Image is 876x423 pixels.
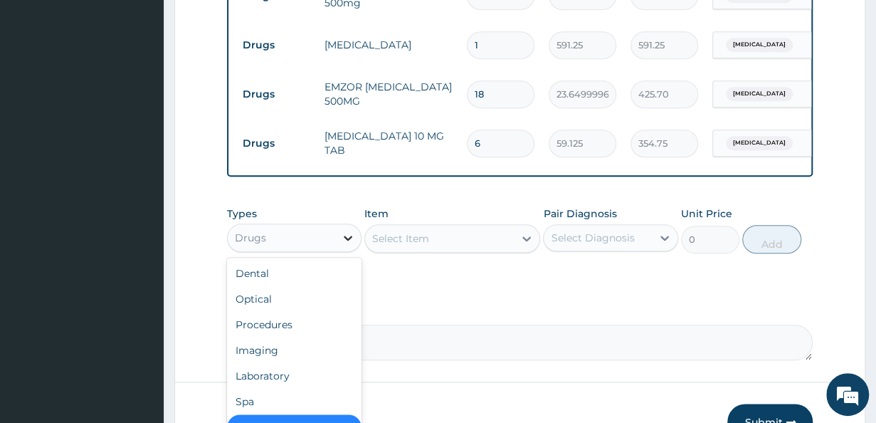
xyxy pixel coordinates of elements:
td: EMZOR [MEDICAL_DATA] 500MG [317,73,460,115]
div: Chat with us now [74,80,239,98]
span: [MEDICAL_DATA] [726,136,793,150]
span: We're online! [83,123,196,267]
label: Unit Price [681,207,732,221]
div: Select Diagnosis [551,231,634,245]
label: Types [227,208,257,220]
td: Drugs [236,81,317,108]
label: Item [364,207,389,221]
td: [MEDICAL_DATA] [317,31,460,59]
span: [MEDICAL_DATA] [726,38,793,52]
div: Procedures [227,312,362,338]
td: [MEDICAL_DATA] 10 MG TAB [317,122,460,164]
label: Comment [227,305,813,317]
div: Laboratory [227,363,362,389]
label: Pair Diagnosis [543,207,616,221]
div: Optical [227,286,362,312]
div: Select Item [372,231,429,246]
div: Drugs [235,231,266,245]
img: d_794563401_company_1708531726252_794563401 [26,71,58,107]
span: [MEDICAL_DATA] [726,87,793,101]
div: Minimize live chat window [233,7,268,41]
button: Add [742,225,801,254]
td: Drugs [236,130,317,157]
div: Dental [227,261,362,286]
div: Spa [227,389,362,414]
td: Drugs [236,32,317,58]
div: Imaging [227,338,362,363]
textarea: Type your message and hit 'Enter' [7,276,271,326]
